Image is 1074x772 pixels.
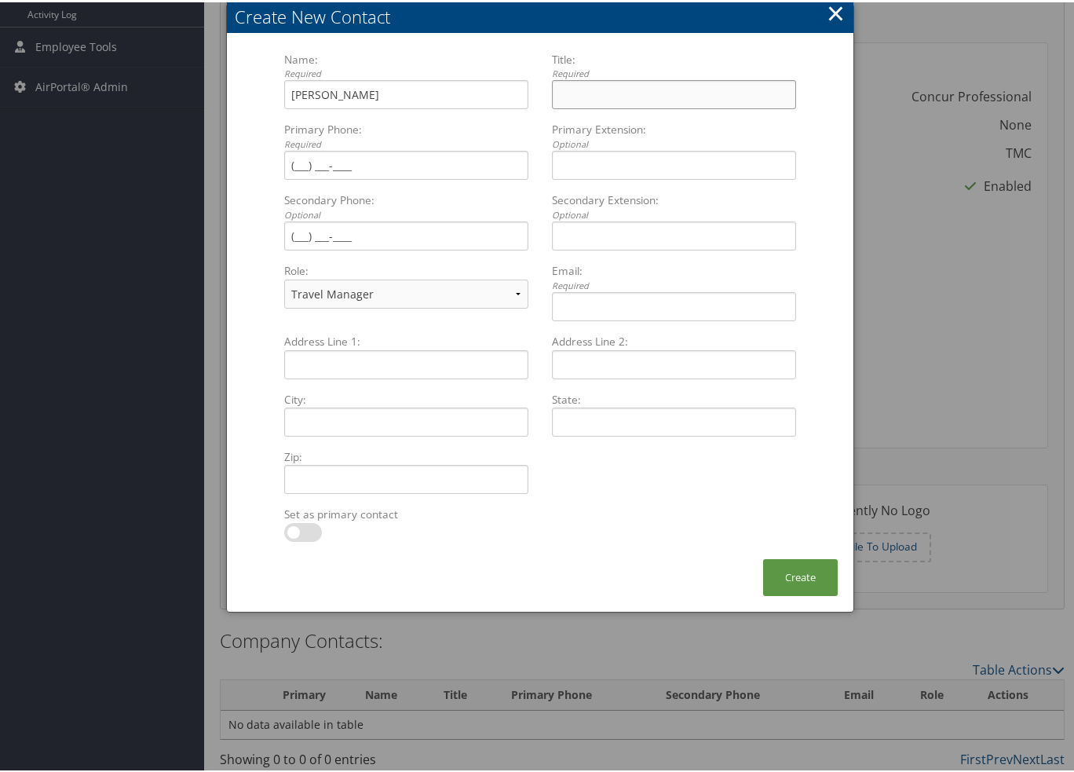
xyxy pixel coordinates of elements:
label: Title: [546,49,802,79]
label: City: [278,390,535,405]
input: Title:Required [552,78,796,107]
div: Required [284,136,528,149]
label: Set as primary contact [278,504,535,520]
input: City: [284,405,528,434]
label: Email: [546,261,802,290]
div: Required [552,277,796,291]
label: Role: [278,261,535,276]
div: Optional [284,207,528,220]
input: Secondary Phone:Optional [284,219,528,248]
select: Role: [284,277,528,306]
label: Address Line 1: [278,331,535,347]
label: Zip: [278,447,535,463]
input: Address Line 1: [284,348,528,377]
input: Zip: [284,463,528,492]
div: Optional [552,207,796,220]
label: Name: [278,49,535,79]
input: Secondary Extension:Optional [552,219,796,248]
input: Name:Required [284,78,528,107]
input: Address Line 2: [552,348,796,377]
div: Create New Contact [235,2,853,27]
input: Primary Extension:Optional [552,148,796,177]
label: Secondary Phone: [278,190,535,219]
input: Email:Required [552,290,796,319]
div: Required [552,65,796,79]
input: Primary Phone:Required [284,148,528,177]
label: Primary Phone: [278,119,535,148]
label: State: [546,390,802,405]
label: Secondary Extension: [546,190,802,219]
label: Primary Extension: [546,119,802,148]
input: State: [552,405,796,434]
div: Required [284,65,528,79]
label: Address Line 2: [546,331,802,347]
div: Optional [552,136,796,149]
button: Create [763,557,838,594]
